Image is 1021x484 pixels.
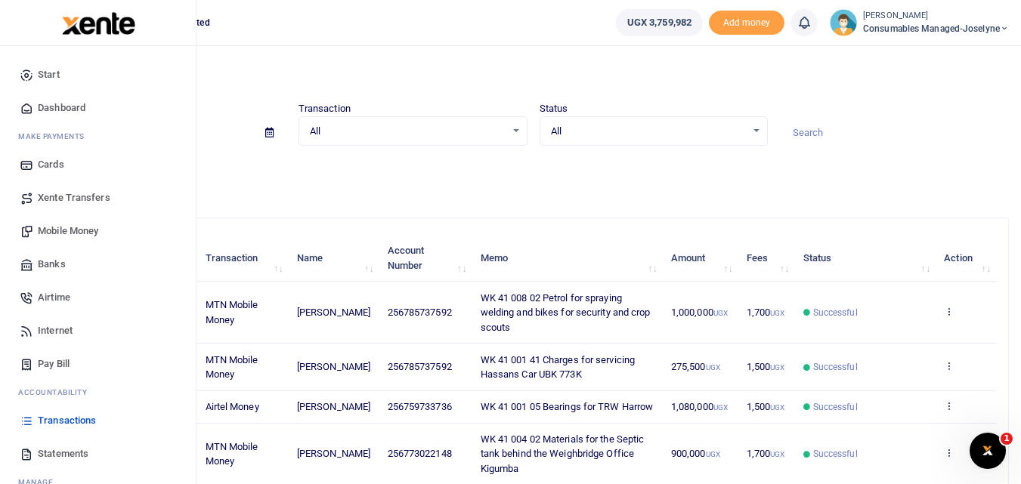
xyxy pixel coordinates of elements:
[297,307,370,318] span: [PERSON_NAME]
[713,403,728,412] small: UGX
[709,16,784,27] a: Add money
[481,292,651,333] span: WK 41 008 02 Petrol for spraying welding and bikes for security and crop scouts
[12,91,184,125] a: Dashboard
[12,437,184,470] a: Statements
[709,11,784,35] span: Add money
[481,401,654,412] span: WK 41 001 05 Bearings for TRW Harrow
[38,190,110,205] span: Xente Transfers
[747,448,785,459] span: 1,700
[297,361,370,372] span: [PERSON_NAME]
[671,307,728,318] span: 1,000,000
[388,401,452,412] span: 256759733736
[38,67,60,82] span: Start
[388,448,452,459] span: 256773022148
[481,354,635,381] span: WK 41 001 41 Charges for servicing Hassans Car UBK 773K
[610,9,709,36] li: Wallet ballance
[206,401,259,412] span: Airtel Money
[780,120,1009,146] input: Search
[12,347,184,381] a: Pay Bill
[26,131,85,142] span: ake Payments
[481,433,645,474] span: WK 41 004 02 Materials for the Septic tank behind the Weighbridge Office Kigumba
[540,101,568,116] label: Status
[738,235,794,282] th: Fees: activate to sort column ascending
[12,58,184,91] a: Start
[936,235,996,282] th: Action: activate to sort column ascending
[671,448,720,459] span: 900,000
[671,401,728,412] span: 1,080,000
[57,164,1009,180] p: Download
[38,446,88,461] span: Statements
[388,361,452,372] span: 256785737592
[863,22,1009,35] span: Consumables managed-Joselyne
[12,125,184,148] li: M
[747,307,785,318] span: 1,700
[616,9,703,36] a: UGX 3,759,982
[12,181,184,214] a: Xente Transfers
[830,9,1009,36] a: profile-user [PERSON_NAME] Consumables managed-Joselyne
[706,450,720,458] small: UGX
[706,363,720,371] small: UGX
[38,257,66,272] span: Banks
[206,299,258,325] span: MTN Mobile Money
[38,224,98,239] span: Mobile Money
[62,12,135,35] img: logo-large
[747,361,785,372] span: 1,500
[289,235,379,282] th: Name: activate to sort column ascending
[12,248,184,281] a: Banks
[12,404,184,437] a: Transactions
[12,214,184,248] a: Mobile Money
[297,401,370,412] span: [PERSON_NAME]
[12,381,184,404] li: Ac
[29,387,87,398] span: countability
[12,281,184,314] a: Airtime
[663,235,738,282] th: Amount: activate to sort column ascending
[299,101,351,116] label: Transaction
[970,433,1006,469] iframe: Intercom live chat
[794,235,936,282] th: Status: activate to sort column ascending
[551,124,747,139] span: All
[813,400,858,414] span: Successful
[379,235,472,282] th: Account Number: activate to sort column ascending
[38,290,70,305] span: Airtime
[770,309,784,317] small: UGX
[830,9,857,36] img: profile-user
[12,148,184,181] a: Cards
[813,306,858,319] span: Successful
[770,450,784,458] small: UGX
[206,354,258,381] span: MTN Mobile Money
[472,235,662,282] th: Memo: activate to sort column ascending
[57,65,1009,82] h4: Transactions
[1001,433,1013,445] span: 1
[813,360,858,374] span: Successful
[627,15,691,30] span: UGX 3,759,982
[38,157,64,172] span: Cards
[206,441,258,467] span: MTN Mobile Money
[863,10,1009,23] small: [PERSON_NAME]
[38,356,70,371] span: Pay Bill
[38,100,85,116] span: Dashboard
[709,11,784,35] li: Toup your wallet
[813,447,858,461] span: Successful
[38,323,73,338] span: Internet
[60,17,135,28] a: logo-small logo-large logo-large
[770,363,784,371] small: UGX
[770,403,784,412] small: UGX
[671,361,720,372] span: 275,500
[747,401,785,412] span: 1,500
[12,314,184,347] a: Internet
[713,309,728,317] small: UGX
[297,448,370,459] span: [PERSON_NAME]
[388,307,452,318] span: 256785737592
[38,413,96,428] span: Transactions
[196,235,288,282] th: Transaction: activate to sort column ascending
[310,124,506,139] span: All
